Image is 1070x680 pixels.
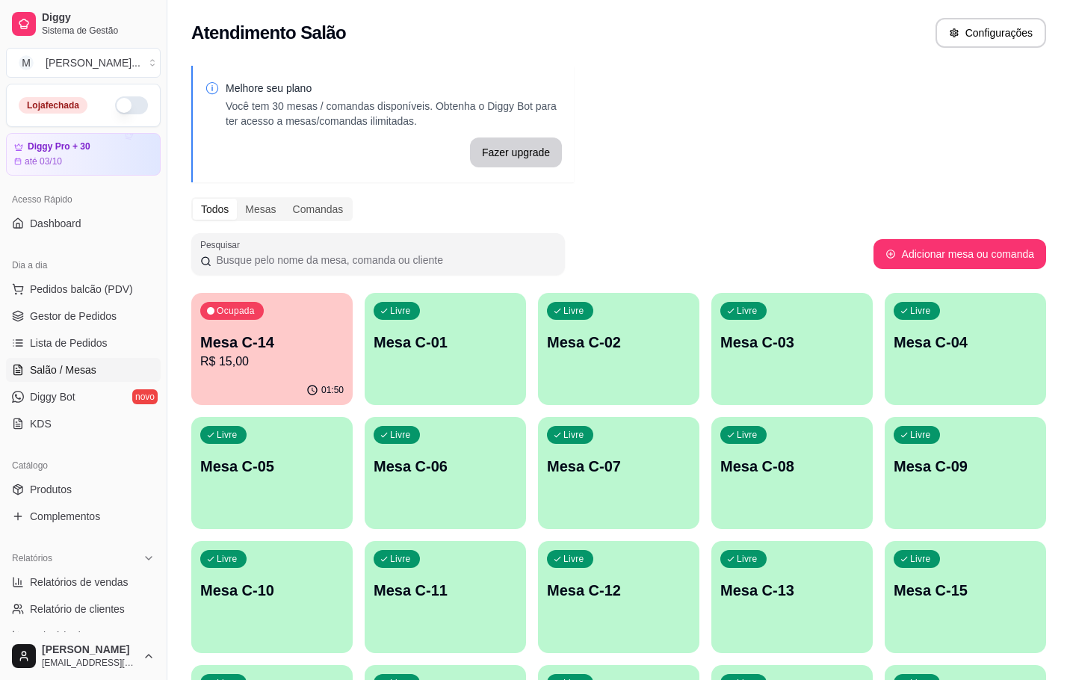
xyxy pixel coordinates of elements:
[30,309,117,324] span: Gestor de Pedidos
[42,643,137,657] span: [PERSON_NAME]
[720,332,864,353] p: Mesa C-03
[547,580,690,601] p: Mesa C-12
[365,293,526,405] button: LivreMesa C-01
[873,239,1046,269] button: Adicionar mesa ou comanda
[30,336,108,350] span: Lista de Pedidos
[6,277,161,301] button: Pedidos balcão (PDV)
[6,570,161,594] a: Relatórios de vendas
[30,416,52,431] span: KDS
[211,253,556,268] input: Pesquisar
[711,293,873,405] button: LivreMesa C-03
[6,304,161,328] a: Gestor de Pedidos
[200,456,344,477] p: Mesa C-05
[6,385,161,409] a: Diggy Botnovo
[191,293,353,405] button: OcupadaMesa C-14R$ 15,0001:50
[6,6,161,42] a: DiggySistema de Gestão
[30,362,96,377] span: Salão / Mesas
[6,358,161,382] a: Salão / Mesas
[30,389,75,404] span: Diggy Bot
[200,332,344,353] p: Mesa C-14
[737,305,758,317] p: Livre
[538,541,699,653] button: LivreMesa C-12
[6,133,161,176] a: Diggy Pro + 30até 03/10
[894,332,1037,353] p: Mesa C-04
[538,417,699,529] button: LivreMesa C-07
[12,552,52,564] span: Relatórios
[885,293,1046,405] button: LivreMesa C-04
[563,305,584,317] p: Livre
[390,305,411,317] p: Livre
[547,332,690,353] p: Mesa C-02
[19,97,87,114] div: Loja fechada
[237,199,284,220] div: Mesas
[321,384,344,396] p: 01:50
[711,541,873,653] button: LivreMesa C-13
[19,55,34,70] span: M
[374,580,517,601] p: Mesa C-11
[6,454,161,477] div: Catálogo
[720,580,864,601] p: Mesa C-13
[6,638,161,674] button: [PERSON_NAME][EMAIL_ADDRESS][DOMAIN_NAME]
[30,282,133,297] span: Pedidos balcão (PDV)
[6,331,161,355] a: Lista de Pedidos
[42,657,137,669] span: [EMAIL_ADDRESS][DOMAIN_NAME]
[6,412,161,436] a: KDS
[885,417,1046,529] button: LivreMesa C-09
[193,199,237,220] div: Todos
[910,305,931,317] p: Livre
[910,553,931,565] p: Livre
[42,25,155,37] span: Sistema de Gestão
[217,429,238,441] p: Livre
[6,48,161,78] button: Select a team
[885,541,1046,653] button: LivreMesa C-15
[365,541,526,653] button: LivreMesa C-11
[285,199,352,220] div: Comandas
[563,429,584,441] p: Livre
[910,429,931,441] p: Livre
[365,417,526,529] button: LivreMesa C-06
[115,96,148,114] button: Alterar Status
[191,541,353,653] button: LivreMesa C-10
[538,293,699,405] button: LivreMesa C-02
[720,456,864,477] p: Mesa C-08
[226,81,562,96] p: Melhore seu plano
[200,580,344,601] p: Mesa C-10
[390,429,411,441] p: Livre
[563,553,584,565] p: Livre
[217,553,238,565] p: Livre
[42,11,155,25] span: Diggy
[6,211,161,235] a: Dashboard
[936,18,1046,48] button: Configurações
[547,456,690,477] p: Mesa C-07
[6,188,161,211] div: Acesso Rápido
[390,553,411,565] p: Livre
[200,353,344,371] p: R$ 15,00
[6,597,161,621] a: Relatório de clientes
[6,253,161,277] div: Dia a dia
[6,477,161,501] a: Produtos
[200,238,245,251] label: Pesquisar
[737,429,758,441] p: Livre
[217,305,255,317] p: Ocupada
[25,155,62,167] article: até 03/10
[46,55,140,70] div: [PERSON_NAME] ...
[28,141,90,152] article: Diggy Pro + 30
[374,456,517,477] p: Mesa C-06
[30,482,72,497] span: Produtos
[191,21,346,45] h2: Atendimento Salão
[30,509,100,524] span: Complementos
[894,456,1037,477] p: Mesa C-09
[226,99,562,129] p: Você tem 30 mesas / comandas disponíveis. Obtenha o Diggy Bot para ter acesso a mesas/comandas il...
[30,575,129,590] span: Relatórios de vendas
[191,417,353,529] button: LivreMesa C-05
[6,624,161,648] a: Relatório de mesas
[470,137,562,167] button: Fazer upgrade
[711,417,873,529] button: LivreMesa C-08
[30,602,125,616] span: Relatório de clientes
[30,628,120,643] span: Relatório de mesas
[6,504,161,528] a: Complementos
[894,580,1037,601] p: Mesa C-15
[374,332,517,353] p: Mesa C-01
[737,553,758,565] p: Livre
